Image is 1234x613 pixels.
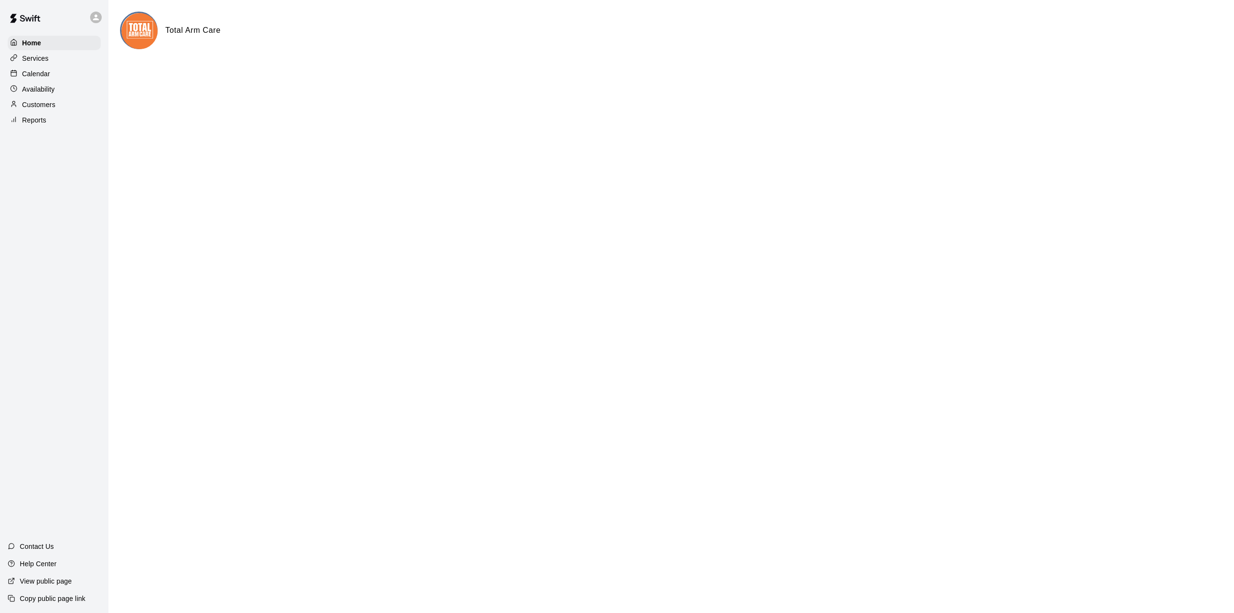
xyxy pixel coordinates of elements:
[22,84,55,94] p: Availability
[22,38,41,48] p: Home
[20,576,72,586] p: View public page
[8,97,101,112] a: Customers
[8,51,101,66] a: Services
[20,594,85,603] p: Copy public page link
[8,36,101,50] a: Home
[8,67,101,81] a: Calendar
[22,54,49,63] p: Services
[22,69,50,79] p: Calendar
[8,113,101,127] a: Reports
[8,82,101,96] a: Availability
[22,100,55,109] p: Customers
[121,13,158,49] img: Total Arm Care logo
[20,559,56,569] p: Help Center
[22,115,46,125] p: Reports
[165,24,221,37] h6: Total Arm Care
[20,542,54,551] p: Contact Us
